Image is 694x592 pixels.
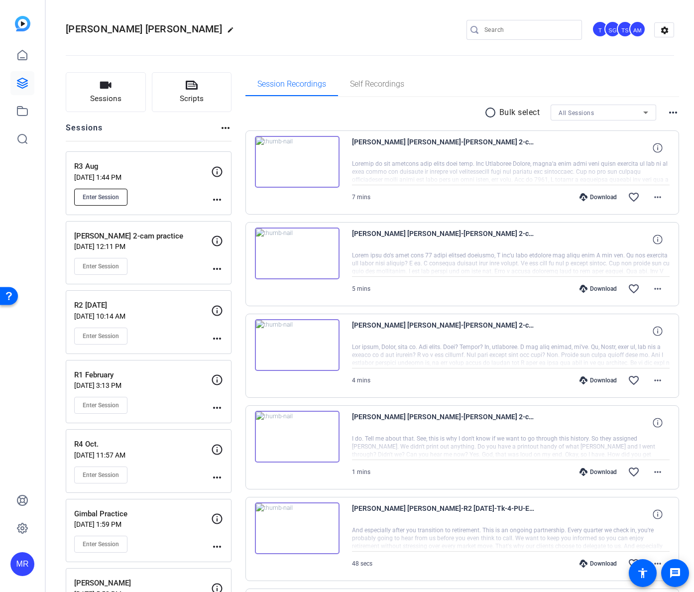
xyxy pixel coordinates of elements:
[83,193,119,201] span: Enter Session
[575,468,622,476] div: Download
[628,283,640,295] mat-icon: favorite_border
[352,228,536,251] span: [PERSON_NAME] [PERSON_NAME]-[PERSON_NAME] 2-cam practice-test 4-2025-08-26-10-05-23-919-0
[66,23,222,35] span: [PERSON_NAME] [PERSON_NAME]
[152,72,232,112] button: Scripts
[74,451,211,459] p: [DATE] 11:57 AM
[617,21,633,37] div: TS
[652,558,664,570] mat-icon: more_horiz
[629,21,646,37] div: AM
[628,191,640,203] mat-icon: favorite_border
[669,567,681,579] mat-icon: message
[652,283,664,295] mat-icon: more_horiz
[499,107,540,118] p: Bulk select
[484,107,499,118] mat-icon: radio_button_unchecked
[575,193,622,201] div: Download
[90,93,121,105] span: Sessions
[652,374,664,386] mat-icon: more_horiz
[592,21,608,37] div: T
[74,173,211,181] p: [DATE] 1:44 PM
[211,472,223,483] mat-icon: more_horiz
[352,194,370,201] span: 7 mins
[74,231,211,242] p: [PERSON_NAME] 2-cam practice
[559,110,594,117] span: All Sessions
[74,467,127,483] button: Enter Session
[255,319,340,371] img: thumb-nail
[83,401,119,409] span: Enter Session
[74,381,211,389] p: [DATE] 3:13 PM
[575,376,622,384] div: Download
[652,191,664,203] mat-icon: more_horiz
[74,189,127,206] button: Enter Session
[211,333,223,345] mat-icon: more_horiz
[74,369,211,381] p: R1 February
[83,262,119,270] span: Enter Session
[255,411,340,463] img: thumb-nail
[255,228,340,279] img: thumb-nail
[255,502,340,554] img: thumb-nail
[74,161,211,172] p: R3 Aug
[352,469,370,475] span: 1 mins
[66,122,103,141] h2: Sessions
[604,21,622,38] ngx-avatar: Sharon Gottula
[83,540,119,548] span: Enter Session
[74,578,211,589] p: [PERSON_NAME]
[592,21,609,38] ngx-avatar: Taylor
[211,194,223,206] mat-icon: more_horiz
[617,21,634,38] ngx-avatar: Tracy Shaw
[484,24,574,36] input: Search
[74,520,211,528] p: [DATE] 1:59 PM
[628,558,640,570] mat-icon: favorite_border
[628,466,640,478] mat-icon: favorite_border
[352,285,370,292] span: 5 mins
[10,552,34,576] div: MR
[350,80,404,88] span: Self Recordings
[629,21,647,38] ngx-avatar: Andrea Morningstar
[211,263,223,275] mat-icon: more_horiz
[74,439,211,450] p: R4 Oct.
[74,508,211,520] p: Gimbal Practice
[74,242,211,250] p: [DATE] 12:11 PM
[211,402,223,414] mat-icon: more_horiz
[255,136,340,188] img: thumb-nail
[211,541,223,553] mat-icon: more_horiz
[74,536,127,553] button: Enter Session
[652,466,664,478] mat-icon: more_horiz
[257,80,326,88] span: Session Recordings
[74,328,127,345] button: Enter Session
[66,72,146,112] button: Sessions
[604,21,621,37] div: SG
[352,136,536,160] span: [PERSON_NAME] [PERSON_NAME]-[PERSON_NAME] 2-cam practice-Test 4-2025-08-26-10-10-52-117-0
[83,471,119,479] span: Enter Session
[352,411,536,435] span: [PERSON_NAME] [PERSON_NAME]-[PERSON_NAME] 2-cam practice-Megan test 1-2025-08-26-09-51-27-127-0
[15,16,30,31] img: blue-gradient.svg
[74,312,211,320] p: [DATE] 10:14 AM
[180,93,204,105] span: Scripts
[352,560,372,567] span: 48 secs
[74,397,127,414] button: Enter Session
[220,122,231,134] mat-icon: more_horiz
[74,300,211,311] p: R2 [DATE]
[74,258,127,275] button: Enter Session
[352,502,536,526] span: [PERSON_NAME] [PERSON_NAME]-R2 [DATE]-Tk-4-PU-End-Brooke-2025-03-31-12-10-40-629-0
[575,560,622,568] div: Download
[227,26,239,38] mat-icon: edit
[628,374,640,386] mat-icon: favorite_border
[637,567,649,579] mat-icon: accessibility
[575,285,622,293] div: Download
[352,319,536,343] span: [PERSON_NAME] [PERSON_NAME]-[PERSON_NAME] 2-cam practice-test 2-2025-08-26-09-57-10-694-0
[667,107,679,118] mat-icon: more_horiz
[83,332,119,340] span: Enter Session
[655,23,675,38] mat-icon: settings
[352,377,370,384] span: 4 mins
